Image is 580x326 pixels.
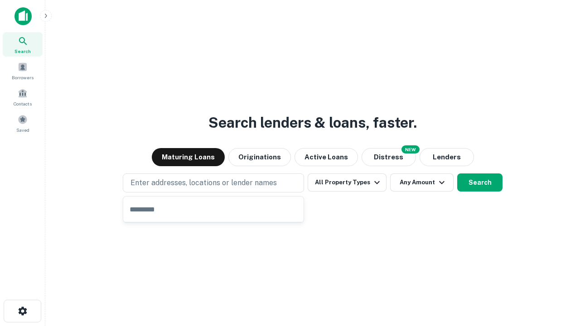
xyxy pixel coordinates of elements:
div: NEW [401,145,420,153]
button: Search [457,173,503,192]
button: Maturing Loans [152,148,225,166]
button: Lenders [420,148,474,166]
button: Originations [228,148,291,166]
span: Contacts [14,100,32,107]
a: Borrowers [3,58,43,83]
h3: Search lenders & loans, faster. [208,112,417,134]
button: All Property Types [308,173,387,192]
a: Search [3,32,43,57]
a: Contacts [3,85,43,109]
button: Active Loans [295,148,358,166]
span: Saved [16,126,29,134]
button: Any Amount [390,173,454,192]
a: Saved [3,111,43,135]
iframe: Chat Widget [535,254,580,297]
img: capitalize-icon.png [14,7,32,25]
span: Borrowers [12,74,34,81]
span: Search [14,48,31,55]
p: Enter addresses, locations or lender names [130,177,277,188]
button: Search distressed loans with lien and other non-mortgage details. [362,148,416,166]
button: Enter addresses, locations or lender names [123,173,304,192]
